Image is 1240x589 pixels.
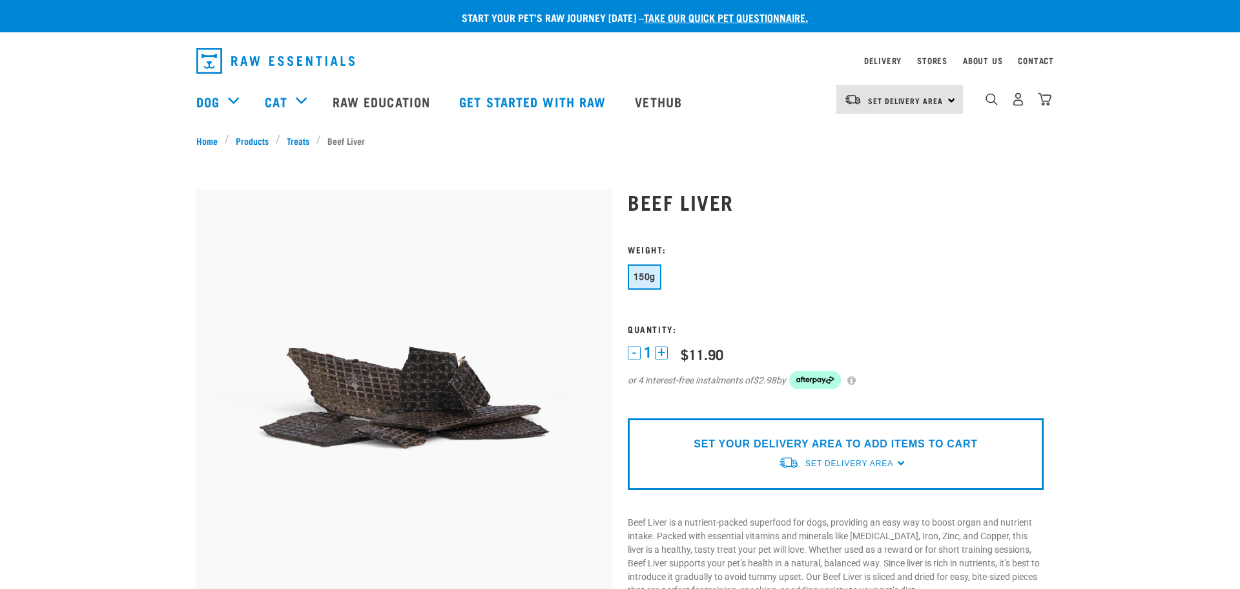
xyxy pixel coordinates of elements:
[628,324,1044,334] h3: Quantity:
[963,58,1002,63] a: About Us
[778,456,799,469] img: van-moving.png
[628,190,1044,213] h1: Beef Liver
[628,347,641,359] button: -
[644,14,808,20] a: take our quick pet questionnaire.
[805,459,893,468] span: Set Delivery Area
[1038,92,1051,106] img: home-icon@2x.png
[446,76,622,127] a: Get started with Raw
[280,134,316,147] a: Treats
[681,346,723,362] div: $11.90
[634,272,656,282] span: 150g
[1018,58,1054,63] a: Contact
[917,58,947,63] a: Stores
[753,374,776,387] span: $2.98
[844,94,862,105] img: van-moving.png
[1011,92,1025,106] img: user.png
[196,48,355,74] img: Raw Essentials Logo
[186,43,1054,79] nav: dropdown navigation
[628,264,661,290] button: 150g
[196,134,225,147] a: Home
[864,58,902,63] a: Delivery
[789,371,841,389] img: Afterpay
[622,76,698,127] a: Vethub
[196,134,1044,147] nav: breadcrumbs
[644,346,652,359] span: 1
[694,436,977,452] p: SET YOUR DELIVERY AREA TO ADD ITEMS TO CART
[986,93,998,105] img: home-icon-1@2x.png
[265,92,287,111] a: Cat
[320,76,446,127] a: Raw Education
[868,98,943,103] span: Set Delivery Area
[655,347,668,359] button: +
[628,371,1044,389] div: or 4 interest-free instalments of by
[628,244,1044,254] h3: Weight:
[196,92,220,111] a: Dog
[229,134,276,147] a: Products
